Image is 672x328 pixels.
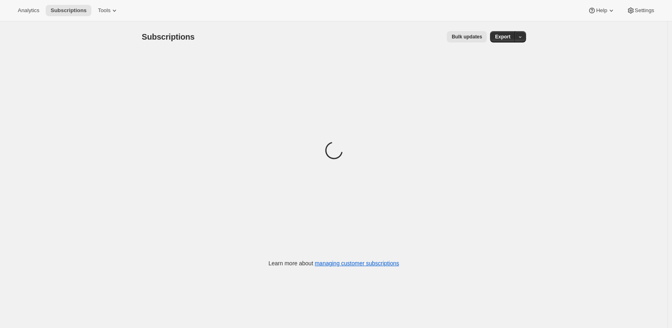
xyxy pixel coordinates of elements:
[315,260,399,267] a: managing customer subscriptions
[142,32,195,41] span: Subscriptions
[13,5,44,16] button: Analytics
[622,5,659,16] button: Settings
[490,31,515,42] button: Export
[268,259,399,267] p: Learn more about
[447,31,487,42] button: Bulk updates
[98,7,110,14] span: Tools
[452,34,482,40] span: Bulk updates
[93,5,123,16] button: Tools
[635,7,654,14] span: Settings
[46,5,91,16] button: Subscriptions
[495,34,510,40] span: Export
[18,7,39,14] span: Analytics
[596,7,607,14] span: Help
[583,5,620,16] button: Help
[51,7,87,14] span: Subscriptions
